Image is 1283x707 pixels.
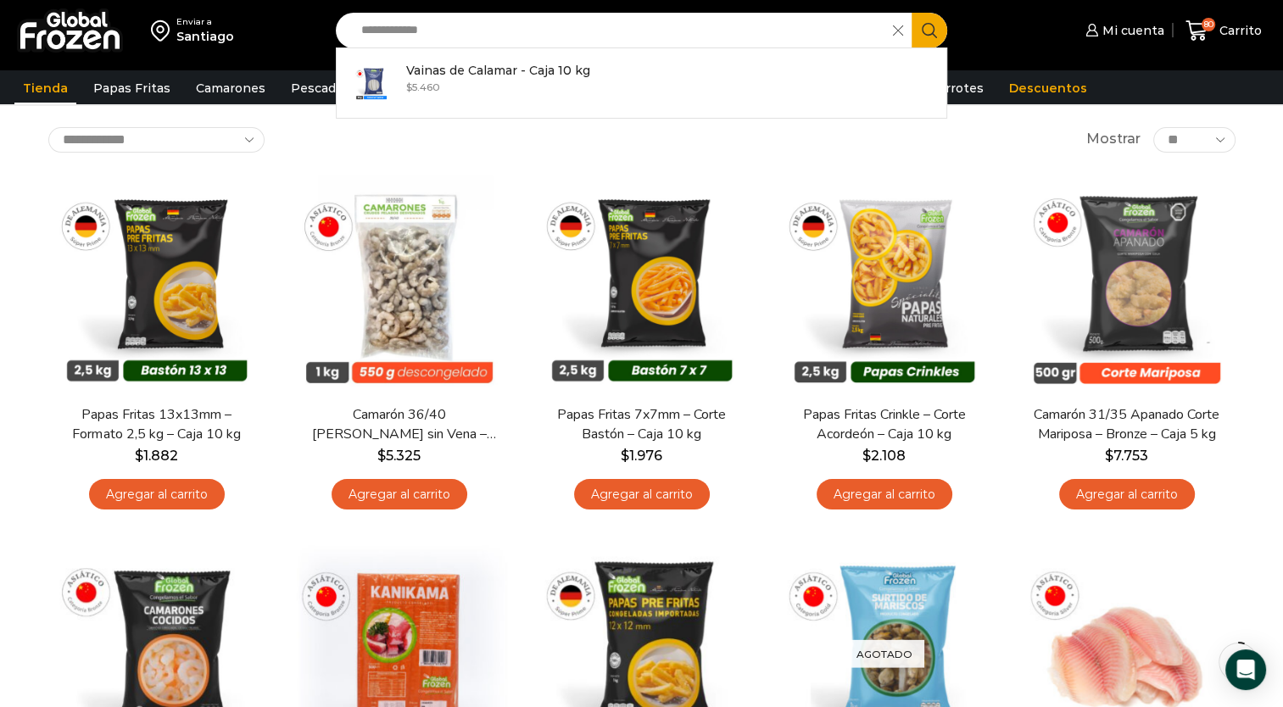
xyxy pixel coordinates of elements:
span: $ [135,448,143,464]
span: Mostrar [1086,130,1141,149]
a: Papas Fritas [85,72,179,104]
span: $ [862,448,871,464]
span: Mi cuenta [1098,22,1164,39]
span: $ [406,81,412,93]
a: Papas Fritas 13x13mm – Formato 2,5 kg – Caja 10 kg [59,405,254,444]
a: 80 Carrito [1181,11,1266,51]
bdi: 7.753 [1105,448,1148,464]
a: Camarón 31/35 Apanado Corte Mariposa – Bronze – Caja 5 kg [1029,405,1224,444]
bdi: 5.460 [406,81,440,93]
span: Carrito [1215,22,1262,39]
span: $ [621,448,629,464]
a: Mi cuenta [1081,14,1164,47]
div: Open Intercom Messenger [1225,649,1266,690]
bdi: 2.108 [862,448,906,464]
div: Santiago [176,28,234,45]
a: Camarón 36/40 [PERSON_NAME] sin Vena – Bronze – Caja 10 kg [301,405,496,444]
a: Agregar al carrito: “Camarón 36/40 Crudo Pelado sin Vena - Bronze - Caja 10 kg” [332,479,467,510]
a: Camarones [187,72,274,104]
a: Abarrotes [913,72,992,104]
a: Pescados y Mariscos [282,72,427,104]
a: Agregar al carrito: “Papas Fritas Crinkle - Corte Acordeón - Caja 10 kg” [817,479,952,510]
bdi: 1.882 [135,448,178,464]
p: Vainas de Calamar - Caja 10 kg [406,61,590,80]
div: Enviar a [176,16,234,28]
img: address-field-icon.svg [151,16,176,45]
p: Agotado [845,640,924,668]
button: Search button [912,13,947,48]
a: Vainas de Calamar - Caja 10 kg $5.460 [337,57,947,109]
select: Pedido de la tienda [48,127,265,153]
a: Tienda [14,72,76,104]
span: $ [1105,448,1113,464]
a: Agregar al carrito: “Papas Fritas 13x13mm - Formato 2,5 kg - Caja 10 kg” [89,479,225,510]
span: 80 [1202,18,1215,31]
bdi: 1.976 [621,448,662,464]
a: Papas Fritas 7x7mm – Corte Bastón – Caja 10 kg [544,405,739,444]
bdi: 5.325 [377,448,421,464]
a: Agregar al carrito: “Camarón 31/35 Apanado Corte Mariposa - Bronze - Caja 5 kg” [1059,479,1195,510]
a: Agregar al carrito: “Papas Fritas 7x7mm - Corte Bastón - Caja 10 kg” [574,479,710,510]
span: $ [377,448,386,464]
a: Descuentos [1001,72,1096,104]
a: Papas Fritas Crinkle – Corte Acordeón – Caja 10 kg [786,405,981,444]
